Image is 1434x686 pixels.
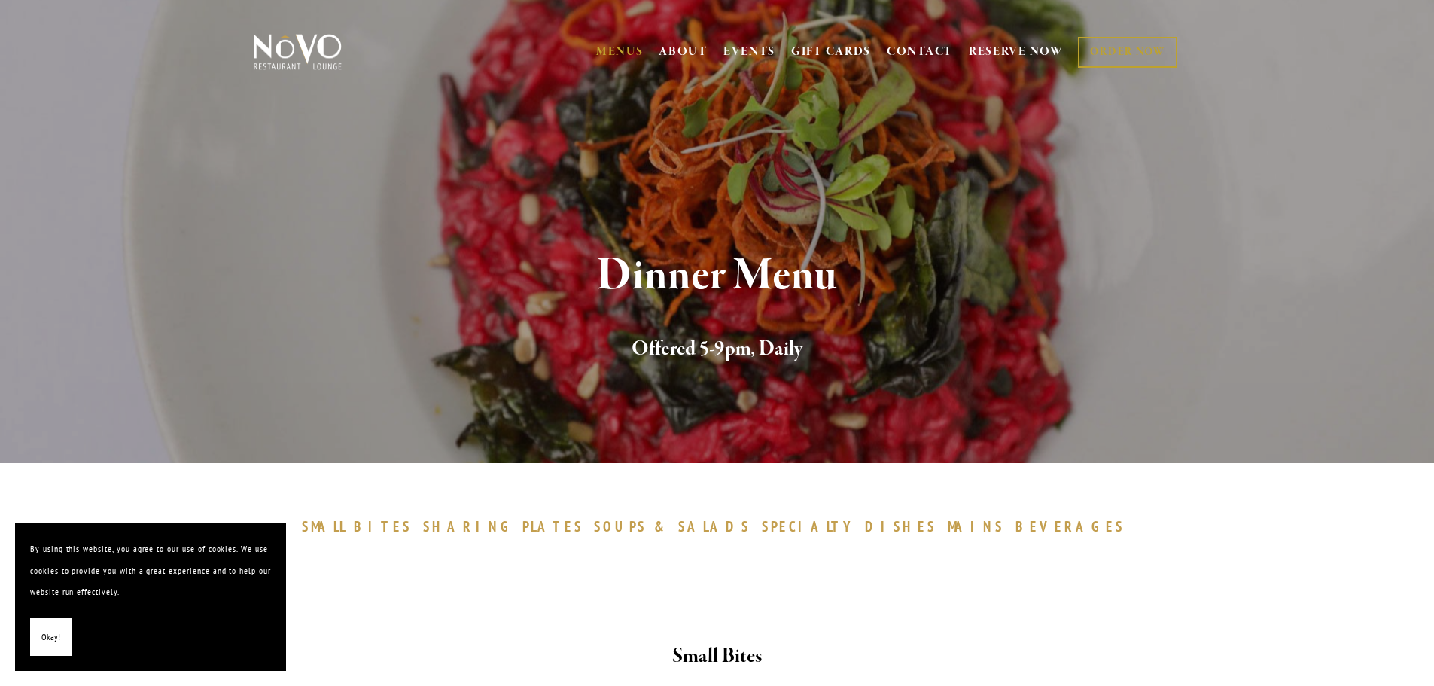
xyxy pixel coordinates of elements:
section: Cookie banner [15,523,286,671]
span: DISHES [865,517,936,535]
a: CONTACT [887,38,953,66]
a: RESERVE NOW [969,38,1064,66]
span: SHARING [423,517,515,535]
h1: Dinner Menu [279,252,1156,300]
span: MAINS [948,517,1004,535]
p: By using this website, you agree to our use of cookies. We use cookies to provide you with a grea... [30,538,271,603]
a: SHARINGPLATES [423,517,590,535]
a: SPECIALTYDISHES [762,517,944,535]
span: SALADS [678,517,750,535]
span: & [654,517,671,535]
button: Okay! [30,618,72,657]
span: SMALL [302,517,347,535]
span: Okay! [41,627,60,648]
a: GIFT CARDS [791,38,871,66]
span: PLATES [522,517,583,535]
a: MAINS [948,517,1012,535]
a: BEVERAGES [1015,517,1133,535]
a: MENUS [596,44,644,59]
span: SOUPS [594,517,647,535]
span: BITES [354,517,412,535]
span: BEVERAGES [1015,517,1125,535]
a: EVENTS [723,44,775,59]
strong: Small Bites [672,643,762,669]
a: ORDER NOW [1078,37,1177,68]
h2: Offered 5-9pm, Daily [279,334,1156,365]
span: SPECIALTY [762,517,858,535]
img: Novo Restaurant &amp; Lounge [251,33,345,71]
a: SMALLBITES [302,517,420,535]
a: ABOUT [659,44,708,59]
a: SOUPS&SALADS [594,517,757,535]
